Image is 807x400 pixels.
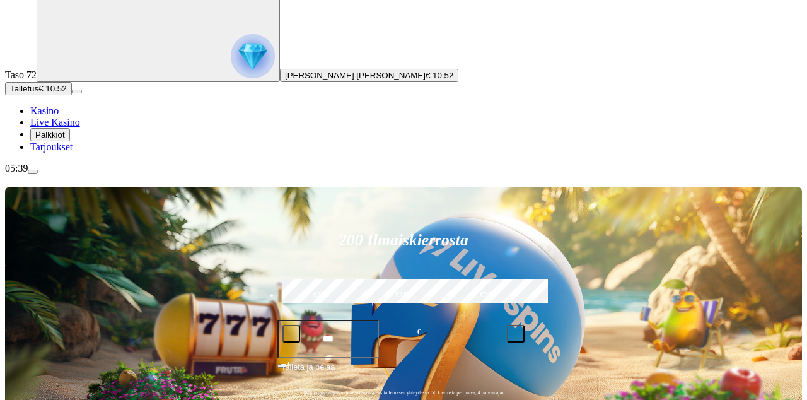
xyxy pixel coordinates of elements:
[5,163,28,174] span: 05:39
[282,325,300,343] button: minus icon
[72,90,82,93] button: menu
[277,360,530,384] button: Talleta ja pelaa
[448,277,528,314] label: €250
[5,82,72,95] button: Talletusplus icon€ 10.52
[507,325,525,343] button: plus icon
[30,128,70,141] button: Palkkiot
[287,360,291,367] span: €
[5,69,37,80] span: Taso 72
[285,71,426,80] span: [PERSON_NAME] [PERSON_NAME]
[364,277,444,314] label: €150
[35,130,65,139] span: Palkkiot
[5,105,802,153] nav: Main menu
[426,71,453,80] span: € 10.52
[281,361,335,384] span: Talleta ja pelaa
[417,326,421,338] span: €
[30,105,59,116] a: Kasino
[30,141,73,152] a: Tarjoukset
[231,34,275,78] img: reward progress
[280,69,458,82] button: [PERSON_NAME] [PERSON_NAME]€ 10.52
[38,84,66,93] span: € 10.52
[279,277,359,314] label: €50
[30,117,80,127] a: Live Kasino
[28,170,38,174] button: menu
[10,84,38,93] span: Talletus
